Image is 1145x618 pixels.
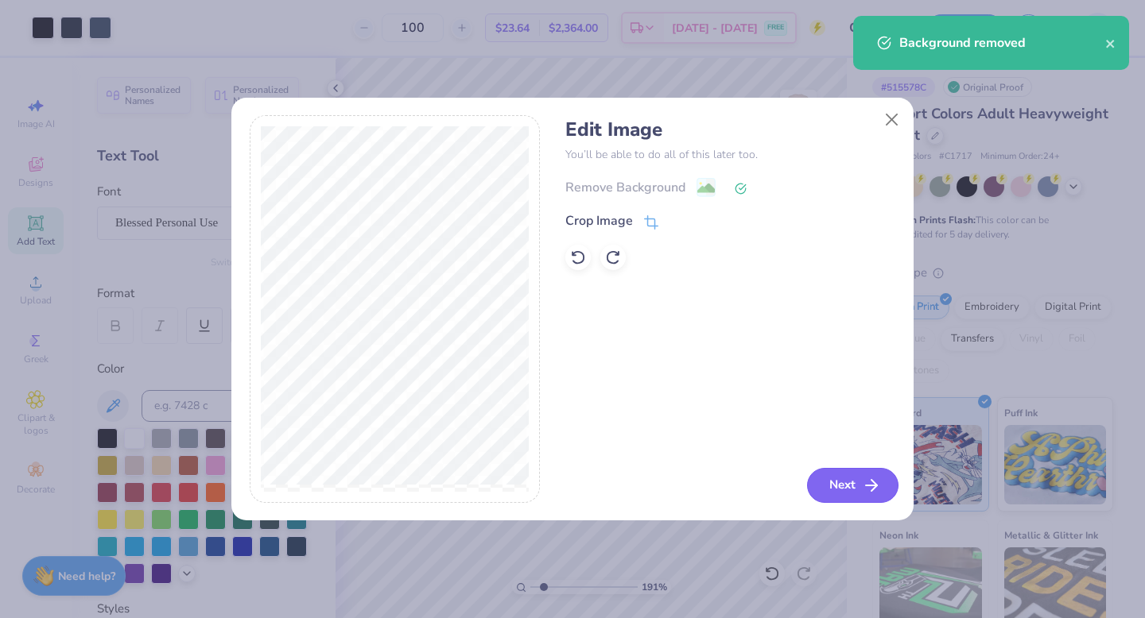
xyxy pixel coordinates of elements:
button: close [1105,33,1116,52]
h4: Edit Image [565,118,895,141]
button: Close [877,104,907,134]
button: Next [807,468,899,503]
div: Crop Image [565,211,633,230]
p: You’ll be able to do all of this later too. [565,146,895,163]
div: Background removed [899,33,1105,52]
